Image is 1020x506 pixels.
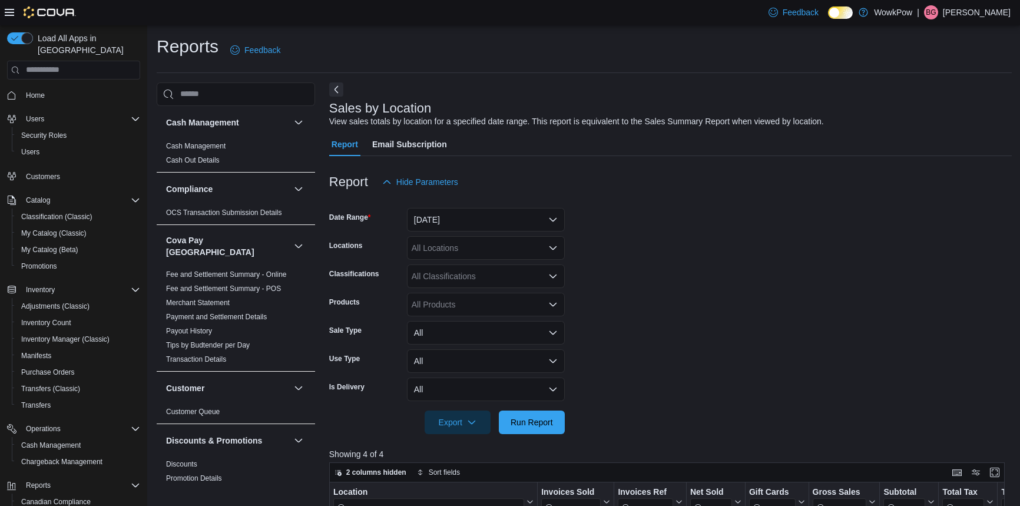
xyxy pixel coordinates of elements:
a: Cash Management [166,142,226,150]
button: Inventory [2,282,145,298]
button: Cash Management [292,115,306,130]
button: Operations [21,422,65,436]
button: Next [329,82,343,97]
span: Adjustments (Classic) [21,302,90,311]
h3: Compliance [166,183,213,195]
button: Cash Management [166,117,289,128]
span: Transfers (Classic) [21,384,80,393]
button: 2 columns hidden [330,465,411,479]
span: Users [21,112,140,126]
span: My Catalog (Beta) [21,245,78,254]
span: OCS Transaction Submission Details [166,208,282,217]
div: Discounts & Promotions [157,457,315,504]
span: Catalog [21,193,140,207]
span: Operations [26,424,61,434]
label: Sale Type [329,326,362,335]
button: Discounts & Promotions [166,435,289,447]
span: Security Roles [16,128,140,143]
span: Home [21,88,140,102]
button: Sort fields [412,465,465,479]
span: Purchase Orders [16,365,140,379]
button: Inventory Manager (Classic) [12,331,145,348]
a: Chargeback Management [16,455,107,469]
button: Purchase Orders [12,364,145,381]
span: Tips by Budtender per Day [166,340,250,350]
div: Bruce Gorman [924,5,938,19]
label: Date Range [329,213,371,222]
button: Display options [969,465,983,479]
div: Total Tax [942,487,984,498]
div: Net Sold [690,487,732,498]
div: Compliance [157,206,315,224]
a: Home [21,88,49,102]
button: Cova Pay [GEOGRAPHIC_DATA] [166,234,289,258]
button: Transfers (Classic) [12,381,145,397]
button: Customer [292,381,306,395]
button: Operations [2,421,145,437]
button: Reports [21,478,55,492]
p: [PERSON_NAME] [943,5,1011,19]
button: Home [2,87,145,104]
button: My Catalog (Beta) [12,242,145,258]
a: Security Roles [16,128,71,143]
button: All [407,321,565,345]
button: Transfers [12,397,145,414]
span: My Catalog (Classic) [16,226,140,240]
a: Feedback [764,1,823,24]
button: Cash Management [12,437,145,454]
button: All [407,378,565,401]
input: Dark Mode [828,6,853,19]
button: Manifests [12,348,145,364]
span: Transfers (Classic) [16,382,140,396]
span: Export [432,411,483,434]
span: Promotion Details [166,474,222,483]
span: Transfers [21,401,51,410]
a: Payment and Settlement Details [166,313,267,321]
button: Keyboard shortcuts [950,465,964,479]
button: Enter fullscreen [988,465,1002,479]
span: Purchase Orders [21,368,75,377]
a: Feedback [226,38,285,62]
span: Reports [26,481,51,490]
div: Location [333,487,524,498]
a: Merchant Statement [166,299,230,307]
span: BG [926,5,936,19]
span: Run Report [511,416,553,428]
h3: Discounts & Promotions [166,435,262,447]
span: Email Subscription [372,133,447,156]
div: Customer [157,405,315,424]
p: | [917,5,919,19]
button: Users [12,144,145,160]
span: Load All Apps in [GEOGRAPHIC_DATA] [33,32,140,56]
button: Users [2,111,145,127]
span: Fee and Settlement Summary - POS [166,284,281,293]
a: Users [16,145,44,159]
span: Transaction Details [166,355,226,364]
span: Fee and Settlement Summary - Online [166,270,287,279]
a: Promotions [16,259,62,273]
span: Transfers [16,398,140,412]
a: Transfers (Classic) [16,382,85,396]
button: Compliance [292,182,306,196]
span: Adjustments (Classic) [16,299,140,313]
button: Export [425,411,491,434]
label: Is Delivery [329,382,365,392]
span: Customers [26,172,60,181]
a: Promotion Details [166,474,222,482]
span: Inventory Manager (Classic) [16,332,140,346]
a: Classification (Classic) [16,210,97,224]
a: Manifests [16,349,56,363]
div: View sales totals by location for a specified date range. This report is equivalent to the Sales ... [329,115,824,128]
span: Manifests [21,351,51,361]
a: Inventory Count [16,316,76,330]
span: Chargeback Management [21,457,102,467]
span: Classification (Classic) [21,212,92,221]
button: Catalog [2,192,145,209]
button: Open list of options [548,272,558,281]
button: Discounts & Promotions [292,434,306,448]
div: Subtotal [883,487,925,498]
button: Run Report [499,411,565,434]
